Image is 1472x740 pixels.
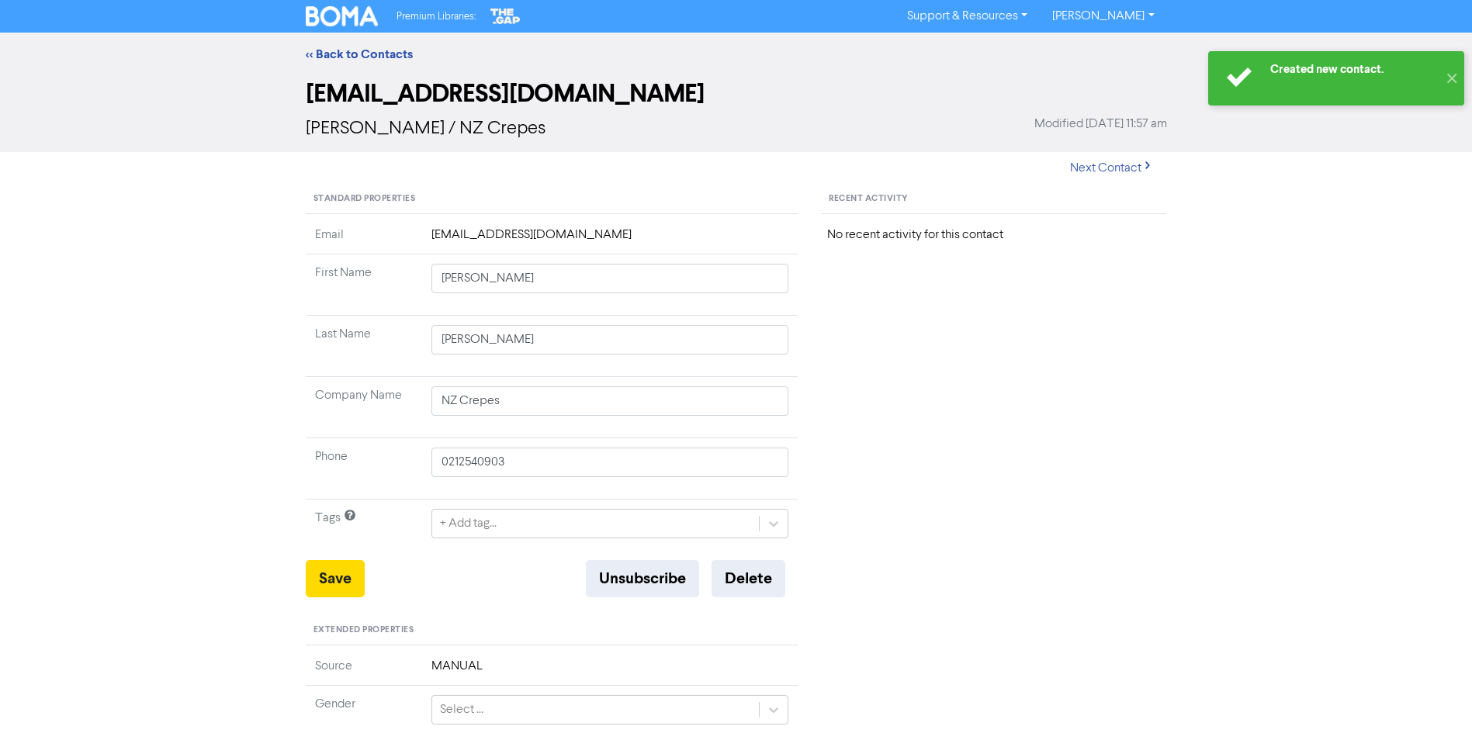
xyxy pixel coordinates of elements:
[306,119,546,138] span: [PERSON_NAME] / NZ Crepes
[712,560,785,597] button: Delete
[306,254,422,316] td: First Name
[440,700,483,719] div: Select ...
[1394,666,1472,740] iframe: Chat Widget
[422,657,798,686] td: MANUAL
[306,47,413,62] a: << Back to Contacts
[1034,115,1167,133] span: Modified [DATE] 11:57 am
[306,657,422,686] td: Source
[827,226,1160,244] div: No recent activity for this contact
[895,4,1040,29] a: Support & Resources
[422,226,798,254] td: [EMAIL_ADDRESS][DOMAIN_NAME]
[397,12,476,22] span: Premium Libraries:
[488,6,522,26] img: The Gap
[1040,4,1166,29] a: [PERSON_NAME]
[306,79,1167,109] h2: [EMAIL_ADDRESS][DOMAIN_NAME]
[306,185,798,214] div: Standard Properties
[1057,152,1167,185] button: Next Contact
[306,316,422,377] td: Last Name
[821,185,1166,214] div: Recent Activity
[306,616,798,645] div: Extended Properties
[1270,61,1437,78] div: Created new contact.
[586,560,699,597] button: Unsubscribe
[306,226,422,254] td: Email
[306,6,379,26] img: BOMA Logo
[306,560,365,597] button: Save
[306,377,422,438] td: Company Name
[306,438,422,500] td: Phone
[440,514,497,533] div: + Add tag...
[306,500,422,561] td: Tags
